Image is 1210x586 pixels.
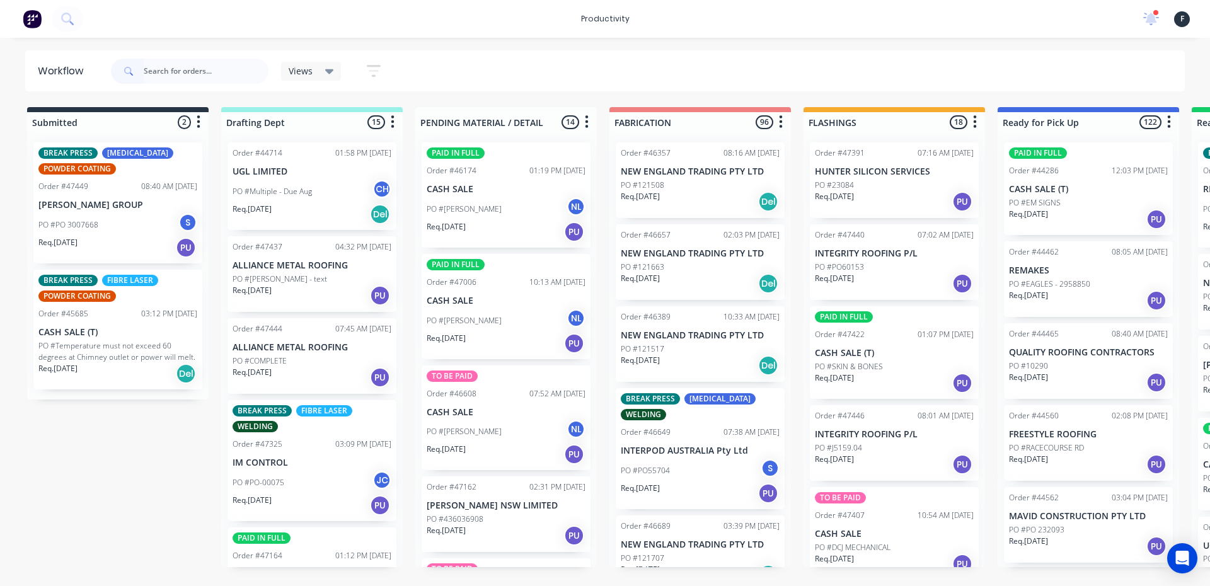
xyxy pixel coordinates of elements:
p: Req. [DATE] [427,525,466,536]
div: Order #47422 [815,329,865,340]
div: TO BE PAIDOrder #4660807:52 AM [DATE]CASH SALEPO #[PERSON_NAME]NLReq.[DATE]PU [422,365,591,471]
div: PU [564,526,584,546]
p: Req. [DATE] [621,191,660,202]
div: 02:31 PM [DATE] [529,481,585,493]
div: PAID IN FULL [233,532,291,544]
div: 07:16 AM [DATE] [918,147,974,159]
p: Req. [DATE] [1009,536,1048,547]
div: Order #45685 [38,308,88,319]
div: 07:45 AM [DATE] [335,323,391,335]
p: Req. [DATE] [621,355,660,366]
p: ALLIANCE METAL ROOFING [233,342,391,353]
p: HUNTER SILICON SERVICES [815,166,974,177]
p: INTEGRITY ROOFING P/L [815,429,974,440]
div: 01:19 PM [DATE] [529,165,585,176]
div: Order #44462 [1009,246,1059,258]
p: INTERPOD AUSTRALIA Pty Ltd [621,445,780,456]
p: PO #PO-00075 [233,477,284,488]
div: PU [952,273,972,294]
p: CASH SALE (T) [815,348,974,359]
div: PU [1146,372,1167,393]
div: Order #47444 [233,323,282,335]
p: NEW ENGLAND TRADING PTY LTD [621,539,780,550]
p: UGL LIMITED [233,166,391,177]
div: Order #46689 [621,520,671,532]
div: Del [370,204,390,224]
p: Req. [DATE] [427,333,466,344]
p: PO #J5159.04 [815,442,862,454]
div: PAID IN FULL [815,311,873,323]
div: 02:03 PM [DATE] [723,229,780,241]
div: Order #46657 [621,229,671,241]
p: PO #EAGLES - 2958850 [1009,279,1090,290]
div: Del [758,565,778,585]
p: IM CONTROL [233,457,391,468]
p: Req. [DATE] [1009,209,1048,220]
div: TO BE PAID [427,371,478,382]
p: PO #PO55704 [621,465,670,476]
div: PU [370,367,390,388]
div: Order #46357 [621,147,671,159]
div: BREAK PRESS [233,405,292,417]
div: 01:07 PM [DATE] [918,329,974,340]
div: Order #4446208:05 AM [DATE]REMAKESPO #EAGLES - 2958850Req.[DATE]PU [1004,241,1173,317]
div: Order #4471401:58 PM [DATE]UGL LIMITEDPO #Multiple - Due AugCHReq.[DATE]Del [228,142,396,230]
p: CASH SALE [815,529,974,539]
div: 10:54 AM [DATE] [918,510,974,521]
p: Req. [DATE] [815,191,854,202]
p: PO #10290 [1009,360,1048,372]
div: PU [564,444,584,464]
p: PO #SKIN & BONES [815,361,883,372]
div: Del [176,364,196,384]
div: productivity [575,9,636,28]
div: Order #47391 [815,147,865,159]
div: TO BE PAID [815,492,866,503]
div: PU [1146,209,1167,229]
div: PU [370,495,390,515]
div: Order #4744608:01 AM [DATE]INTEGRITY ROOFING P/LPO #J5159.04Req.[DATE]PU [810,405,979,481]
p: PO #PO 232093 [1009,524,1064,536]
div: PU [1146,536,1167,556]
div: Open Intercom Messenger [1167,543,1197,573]
div: Order #4739107:16 AM [DATE]HUNTER SILICON SERVICESPO #23084Req.[DATE]PU [810,142,979,218]
p: PO #PO60153 [815,261,864,273]
div: NL [567,309,585,328]
p: Req. [DATE] [621,273,660,284]
p: PO #121707 [621,553,664,564]
p: Req. [DATE] [38,363,78,374]
div: PAID IN FULLOrder #4700610:13 AM [DATE]CASH SALEPO #[PERSON_NAME]NLReq.[DATE]PU [422,254,591,359]
p: Req. [DATE] [815,273,854,284]
div: Order #4635708:16 AM [DATE]NEW ENGLAND TRADING PTY LTDPO #121508Req.[DATE]Del [616,142,785,218]
div: PAID IN FULL [427,259,485,270]
p: PO #[PERSON_NAME] [427,426,502,437]
p: NEW ENGLAND TRADING PTY LTD [621,330,780,341]
p: PO #PO 3007668 [38,219,98,231]
p: PO #[PERSON_NAME] [427,204,502,215]
div: 08:01 AM [DATE] [918,410,974,422]
div: [MEDICAL_DATA] [102,147,173,159]
div: Order #4665702:03 PM [DATE]NEW ENGLAND TRADING PTY LTDPO #121663Req.[DATE]Del [616,224,785,300]
p: [PERSON_NAME] NSW LIMITED [427,500,585,511]
div: [MEDICAL_DATA] [684,393,756,405]
div: 02:08 PM [DATE] [1112,410,1168,422]
div: PU [952,192,972,212]
div: PU [564,222,584,242]
img: Factory [23,9,42,28]
div: Del [758,355,778,376]
div: POWDER COATING [38,163,116,175]
p: NEW ENGLAND TRADING PTY LTD [621,166,780,177]
div: PU [1146,454,1167,474]
div: PAID IN FULL [427,147,485,159]
div: POWDER COATING [38,290,116,302]
div: 04:32 PM [DATE] [335,241,391,253]
p: QUALITY ROOFING CONTRACTORS [1009,347,1168,358]
p: CASH SALE [427,407,585,418]
div: Order #4638910:33 AM [DATE]NEW ENGLAND TRADING PTY LTDPO #121517Req.[DATE]Del [616,306,785,382]
div: 08:40 AM [DATE] [1112,328,1168,340]
p: PO #[PERSON_NAME] [427,315,502,326]
p: Req. [DATE] [38,237,78,248]
p: Req. [DATE] [815,372,854,384]
p: FREESTYLE ROOFING [1009,429,1168,440]
div: PU [176,238,196,258]
span: Views [289,64,313,78]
